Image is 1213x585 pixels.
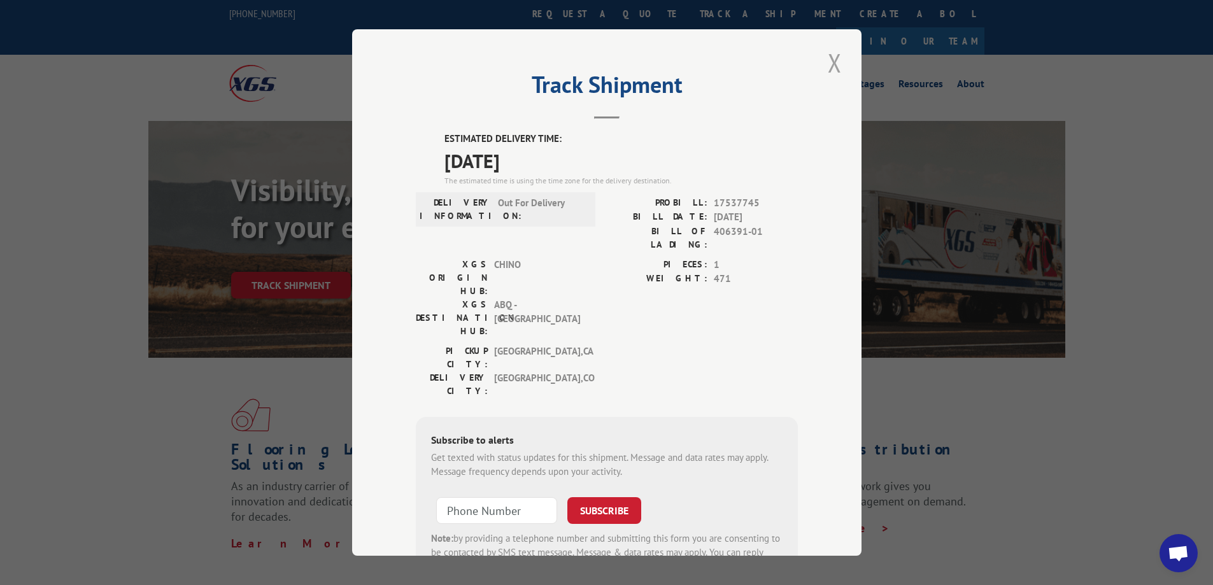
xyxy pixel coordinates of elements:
[416,344,488,371] label: PICKUP CITY:
[714,225,798,251] span: 406391-01
[494,258,580,298] span: CHINO
[714,258,798,272] span: 1
[444,175,798,187] div: The estimated time is using the time zone for the delivery destination.
[444,132,798,146] label: ESTIMATED DELIVERY TIME:
[416,258,488,298] label: XGS ORIGIN HUB:
[607,258,707,272] label: PIECES:
[416,76,798,100] h2: Track Shipment
[436,497,557,524] input: Phone Number
[1160,534,1198,572] a: Open chat
[494,344,580,371] span: [GEOGRAPHIC_DATA] , CA
[494,298,580,338] span: ABQ - [GEOGRAPHIC_DATA]
[431,532,453,544] strong: Note:
[714,210,798,225] span: [DATE]
[824,45,846,80] button: Close modal
[567,497,641,524] button: SUBSCRIBE
[607,210,707,225] label: BILL DATE:
[607,225,707,251] label: BILL OF LADING:
[607,196,707,211] label: PROBILL:
[714,196,798,211] span: 17537745
[431,432,783,451] div: Subscribe to alerts
[416,371,488,398] label: DELIVERY CITY:
[714,272,798,286] span: 471
[416,298,488,338] label: XGS DESTINATION HUB:
[498,196,584,223] span: Out For Delivery
[431,532,783,575] div: by providing a telephone number and submitting this form you are consenting to be contacted by SM...
[494,371,580,398] span: [GEOGRAPHIC_DATA] , CO
[420,196,492,223] label: DELIVERY INFORMATION:
[431,451,783,479] div: Get texted with status updates for this shipment. Message and data rates may apply. Message frequ...
[444,146,798,175] span: [DATE]
[607,272,707,286] label: WEIGHT:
